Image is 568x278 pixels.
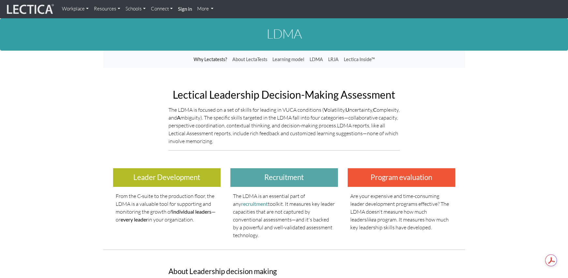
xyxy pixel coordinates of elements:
[195,3,216,15] a: More
[91,3,123,15] a: Resources
[123,3,148,15] a: Schools
[148,3,175,15] a: Connect
[175,3,195,16] a: Sign in
[178,6,192,12] strong: Sign in
[59,3,91,15] a: Workplace
[5,3,54,15] img: lecticalive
